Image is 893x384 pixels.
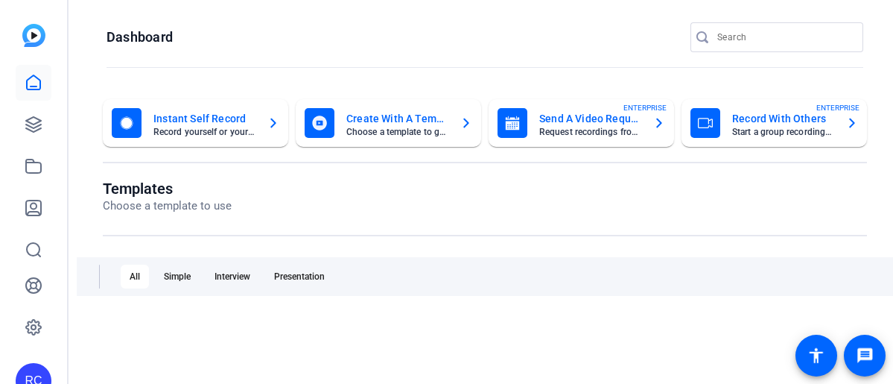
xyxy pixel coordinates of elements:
[103,198,232,215] p: Choose a template to use
[22,24,45,47] img: blue-gradient.svg
[346,128,448,136] mat-card-subtitle: Choose a template to get started
[856,347,874,365] mat-icon: message
[489,99,674,147] button: Send A Video RequestRequest recordings from anyone, anywhereENTERPRISE
[103,99,288,147] button: Instant Self RecordRecord yourself or your screen
[346,110,448,128] mat-card-title: Create With A Template
[153,128,255,136] mat-card-subtitle: Record yourself or your screen
[816,102,859,113] span: ENTERPRISE
[153,110,255,128] mat-card-title: Instant Self Record
[807,347,825,365] mat-icon: accessibility
[681,99,867,147] button: Record With OthersStart a group recording sessionENTERPRISE
[732,110,834,128] mat-card-title: Record With Others
[107,28,173,46] h1: Dashboard
[717,28,851,46] input: Search
[539,110,641,128] mat-card-title: Send A Video Request
[623,102,667,113] span: ENTERPRISE
[296,99,481,147] button: Create With A TemplateChoose a template to get started
[121,265,149,289] div: All
[206,265,259,289] div: Interview
[155,265,200,289] div: Simple
[732,128,834,136] mat-card-subtitle: Start a group recording session
[265,265,334,289] div: Presentation
[103,180,232,198] h1: Templates
[539,128,641,136] mat-card-subtitle: Request recordings from anyone, anywhere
